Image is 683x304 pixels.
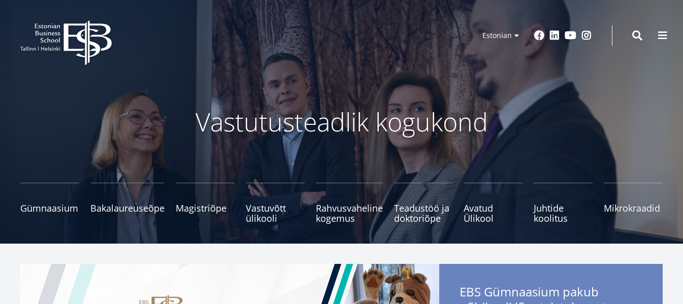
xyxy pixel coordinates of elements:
a: Mikrokraadid [604,183,663,223]
span: Vastuvõtt ülikooli [246,203,305,223]
a: Avatud Ülikool [464,183,523,223]
a: Rahvusvaheline kogemus [316,183,383,223]
a: Teadustöö ja doktoriõpe [394,183,453,223]
a: Facebook [534,30,544,41]
span: Avatud Ülikool [464,203,523,223]
p: Vastutusteadlik kogukond [73,107,611,137]
a: Magistriõpe [176,183,235,223]
a: Bakalaureuseõpe [90,183,165,223]
span: Magistriõpe [176,203,235,213]
span: Gümnaasium [20,203,79,213]
span: Juhtide koolitus [534,203,593,223]
a: Youtube [565,30,576,41]
a: Linkedin [549,30,560,41]
span: Mikrokraadid [604,203,663,213]
span: Rahvusvaheline kogemus [316,203,383,223]
span: Bakalaureuseõpe [90,203,165,213]
a: Vastuvõtt ülikooli [246,183,305,223]
a: Gümnaasium [20,183,79,223]
span: Teadustöö ja doktoriõpe [394,203,453,223]
a: Juhtide koolitus [534,183,593,223]
a: Instagram [581,30,592,41]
